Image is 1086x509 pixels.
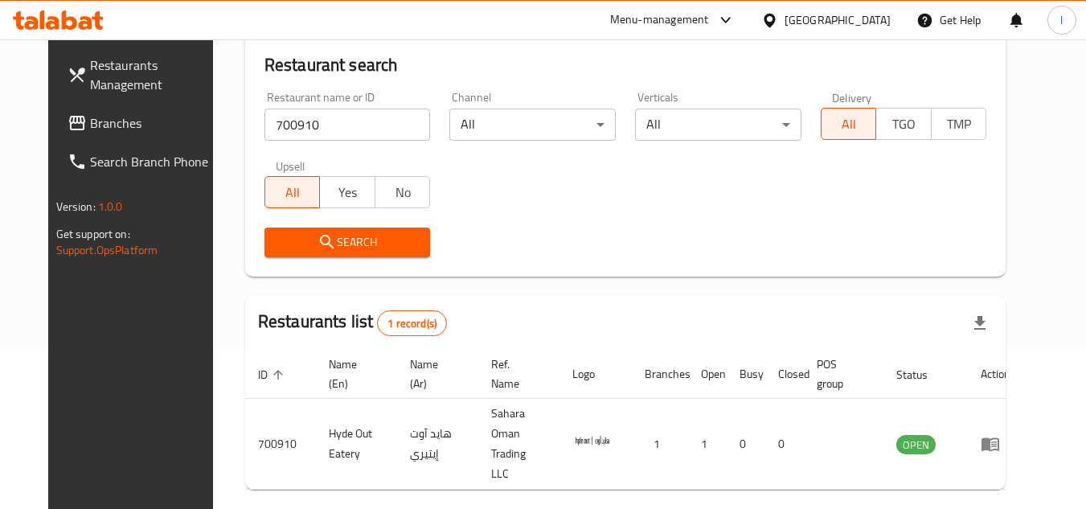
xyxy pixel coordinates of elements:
button: Yes [319,176,375,208]
span: 1 record(s) [378,316,446,331]
span: 1.0.0 [98,196,123,217]
span: Status [896,365,949,384]
span: Yes [326,181,369,204]
button: No [375,176,431,208]
th: Open [688,350,727,399]
td: Hyde Out Eatery [316,399,397,490]
table: enhanced table [245,350,1023,490]
span: POS group [817,355,864,393]
td: هايد آوت إيتيري [397,399,478,490]
span: OPEN [896,436,936,454]
label: Delivery [832,92,872,103]
span: Search Branch Phone [90,152,217,171]
span: Search [277,232,418,252]
td: 1 [632,399,688,490]
button: All [264,176,321,208]
a: Restaurants Management [55,46,230,104]
span: ID [258,365,289,384]
div: Menu-management [610,10,709,30]
span: TMP [938,113,981,136]
label: Upsell [276,160,305,171]
span: Version: [56,196,96,217]
div: All [635,109,801,141]
span: Name (En) [329,355,378,393]
span: Branches [90,113,217,133]
div: OPEN [896,435,936,454]
div: [GEOGRAPHIC_DATA] [785,11,891,29]
span: All [272,181,314,204]
span: All [828,113,871,136]
a: Search Branch Phone [55,142,230,181]
div: Export file [961,304,999,343]
span: TGO [883,113,925,136]
th: Logo [559,350,632,399]
span: Ref. Name [491,355,540,393]
td: Sahara Oman Trading LLC [478,399,559,490]
th: Busy [727,350,765,399]
span: Name (Ar) [410,355,459,393]
td: 1 [688,399,727,490]
button: Search [264,228,431,257]
span: Restaurants Management [90,55,217,94]
span: l [1060,11,1063,29]
span: No [382,181,424,204]
td: 0 [727,399,765,490]
button: TGO [875,108,932,140]
th: Branches [632,350,688,399]
h2: Restaurant search [264,53,987,77]
div: All [449,109,616,141]
th: Closed [765,350,804,399]
a: Branches [55,104,230,142]
button: TMP [931,108,987,140]
span: Get support on: [56,224,130,244]
input: Search for restaurant name or ID.. [264,109,431,141]
button: All [821,108,877,140]
td: 700910 [245,399,316,490]
div: Menu [981,434,1010,454]
h2: Restaurants list [258,310,447,336]
a: Support.OpsPlatform [56,240,158,261]
th: Action [968,350,1023,399]
td: 0 [765,399,804,490]
img: Hyde Out Eatery [572,421,613,461]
